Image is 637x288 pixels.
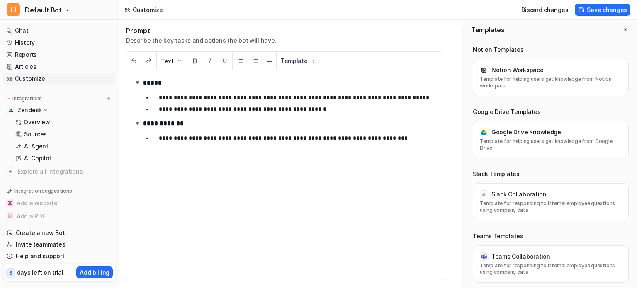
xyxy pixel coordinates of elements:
[3,210,116,223] button: Add a PDFAdd a PDF
[620,25,630,35] button: Close flyout
[473,59,629,96] button: template iconNotion WorkspaceTemplate for helping users get knowledge from Notion workspace
[12,152,116,164] a: AI Copilot
[17,268,63,277] p: days left on trial
[24,130,47,138] p: Sources
[518,4,572,16] button: Discard changes
[24,118,50,126] p: Overview
[3,166,116,177] a: Explore all integrations
[80,268,109,277] p: Add billing
[3,196,116,210] button: Add a websiteAdd a website
[3,94,44,103] button: Integrations
[3,250,116,262] a: Help and support
[25,4,62,16] span: Default Bot
[7,214,12,219] img: Add a PDF
[473,46,629,54] h3: Notion Templates
[17,106,42,114] p: Zendesk
[491,190,547,198] h3: Slack Collaboration
[7,167,15,176] img: explore all integrations
[9,269,12,277] p: 6
[473,170,629,178] h3: Slack Templates
[473,108,629,116] h3: Google Drive Templates
[480,200,622,213] p: Template for responding to internal employee questions using company data
[480,76,622,89] p: Template for helping users get knowledge from Notion workspace
[480,262,622,276] p: Template for responding to internal employee questions using company data
[473,232,629,240] h3: Teams Templates
[3,49,116,61] a: Reports
[491,128,561,136] h3: Google Drive Knowledge
[3,73,116,85] a: Customize
[481,254,487,259] img: template icon
[17,165,112,178] span: Explore all integrations
[481,67,487,73] img: template icon
[12,128,116,140] a: Sources
[8,108,13,113] img: Zendesk
[480,138,622,151] p: Template for helping users get knowledge from Google Drive
[14,187,72,195] p: Integration suggestions
[3,25,116,36] a: Chat
[7,201,12,206] img: Add a website
[473,121,629,158] button: template iconGoogle Drive KnowledgeTemplate for helping users get knowledge from Google Drive
[12,95,42,102] p: Integrations
[3,37,116,48] a: History
[491,66,544,74] h3: Notion Workspace
[24,142,49,150] p: AI Agent
[133,5,163,14] div: Customize
[575,4,630,16] button: Save changes
[12,116,116,128] a: Overview
[105,96,111,102] img: menu_add.svg
[76,266,113,278] button: Add billing
[3,227,116,239] a: Create a new Bot
[24,154,51,162] p: AI Copilot
[3,61,116,73] a: Articles
[7,3,20,16] span: D
[491,252,550,261] h3: Teams Collaboration
[471,26,504,34] h2: Templates
[587,5,627,14] span: Save changes
[5,96,11,102] img: expand menu
[473,245,629,283] button: template iconTeams CollaborationTemplate for responding to internal employee questions using comp...
[481,191,487,197] img: template icon
[481,129,487,135] img: template icon
[12,140,116,152] a: AI Agent
[473,183,629,220] button: template iconSlack CollaborationTemplate for responding to internal employee questions using comp...
[3,239,116,250] a: Invite teammates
